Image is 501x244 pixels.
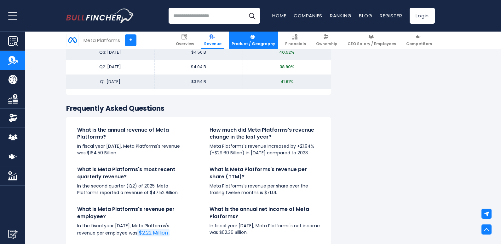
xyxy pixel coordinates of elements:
p: In fiscal year [DATE], Meta Platforms's net income was $62.36 Billion. [210,223,320,236]
a: Login [410,8,435,24]
a: Go to homepage [66,9,134,23]
td: Q2: [DATE] [66,60,154,74]
h4: What is Meta Platforms's revenue per employee? [77,206,187,220]
a: Home [272,12,286,19]
a: Ranking [330,12,351,19]
h4: What is the annual revenue of Meta Platforms? [77,127,187,141]
span: Overview [176,41,194,46]
h4: How much did Meta Platforms's revenue change in the last year? [210,127,320,141]
p: Meta Platforms's revenue per share over the trailing twelve months is $71.01. [210,183,320,196]
td: $4.50 B [154,45,243,60]
a: + [125,34,136,46]
h3: Frequently Asked Questions [66,104,331,113]
p: Meta Platforms's revenue increased by +21.94% (+$29.60 Billion) in [DATE] compared to 2023. [210,143,320,156]
a: $2.22 Million [137,229,170,236]
p: In the fiscal year [DATE], Meta Platforms's revenue per employee was . [77,223,187,237]
a: Blog [359,12,372,19]
a: Revenue [201,32,224,49]
img: Ownership [8,113,18,123]
span: 40.52% [279,49,294,55]
span: 38.90% [279,64,294,70]
a: CEO Salary / Employees [345,32,399,49]
span: Revenue [204,41,222,46]
a: Companies [294,12,322,19]
a: Competitors [403,32,435,49]
p: In fiscal year [DATE], Meta Platforms's revenue was $164.50 Billion. [77,143,187,156]
td: Q3: [DATE] [66,45,154,60]
span: CEO Salary / Employees [348,41,396,46]
span: Product / Geography [232,41,275,46]
span: Financials [285,41,306,46]
h4: What is Meta Platforms's most recent quarterly revenue? [77,166,187,180]
a: Financials [282,32,309,49]
p: In the second quarter (Q2) of 2025, Meta Platforms reported a revenue of $47.52 Billion. [77,183,187,196]
a: Product / Geography [229,32,278,49]
a: Register [380,12,402,19]
a: Overview [173,32,197,49]
h4: What is the annual net income of Meta Platforms? [210,206,320,220]
img: META logo [66,34,78,46]
span: Competitors [406,41,432,46]
span: Ownership [316,41,337,46]
div: Meta Platforms [83,37,120,44]
td: $4.04 B [154,60,243,74]
span: 41.61% [280,79,293,85]
td: $3.54 B [154,74,243,89]
button: Search [244,8,260,24]
h4: What is Meta Platforms's revenue per share (TTM)? [210,166,320,180]
img: Bullfincher logo [66,9,134,23]
a: Ownership [313,32,340,49]
td: Q1: [DATE] [66,74,154,89]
